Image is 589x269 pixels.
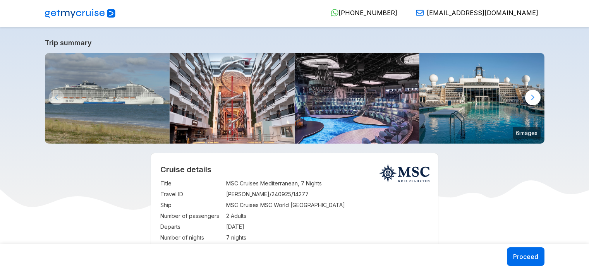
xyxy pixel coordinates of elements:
[160,243,222,254] td: Departure Port
[427,9,538,17] span: [EMAIL_ADDRESS][DOMAIN_NAME]
[222,178,226,189] td: :
[226,178,429,189] td: MSC Cruises Mediterranean, 7 Nights
[222,211,226,221] td: :
[295,53,420,144] img: msc-world-europa-panorama-lounge.jpg
[222,243,226,254] td: :
[416,9,424,17] img: Email
[222,200,226,211] td: :
[222,221,226,232] td: :
[222,189,226,200] td: :
[160,200,222,211] td: Ship
[325,9,397,17] a: [PHONE_NUMBER]
[160,165,429,174] h2: Cruise details
[170,53,295,144] img: eu_ground-breaking-design.jpg
[419,53,544,144] img: msc-world-america-la-plage-pool.jpg
[513,127,541,139] small: 6 images
[507,247,544,266] button: Proceed
[410,9,538,17] a: [EMAIL_ADDRESS][DOMAIN_NAME]
[160,232,222,243] td: Number of nights
[45,53,170,144] img: MSC_World_Europa_La_Rochelle.jpg
[160,211,222,221] td: Number of passengers
[222,232,226,243] td: :
[226,243,429,254] td: NAP
[226,221,429,232] td: [DATE]
[226,232,429,243] td: 7 nights
[226,189,429,200] td: [PERSON_NAME]/240925/14277
[226,200,429,211] td: MSC Cruises MSC World [GEOGRAPHIC_DATA]
[160,221,222,232] td: Departs
[331,9,338,17] img: WhatsApp
[45,39,544,47] a: Trip summary
[160,189,222,200] td: Travel ID
[160,178,222,189] td: Title
[338,9,397,17] span: [PHONE_NUMBER]
[226,211,429,221] td: 2 Adults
